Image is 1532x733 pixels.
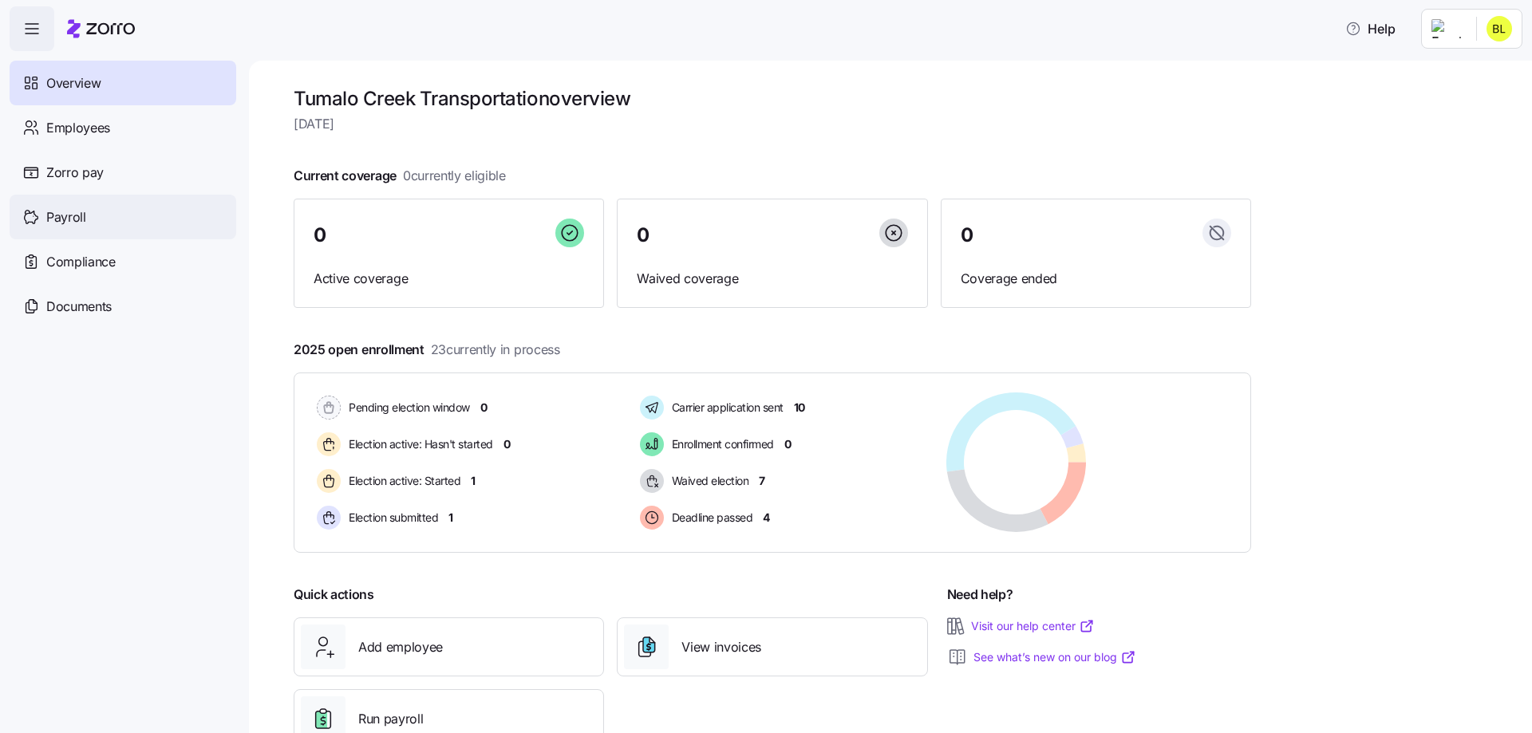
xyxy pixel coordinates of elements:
[46,252,116,272] span: Compliance
[503,436,511,452] span: 0
[314,226,326,245] span: 0
[46,207,86,227] span: Payroll
[314,269,584,289] span: Active coverage
[947,585,1013,605] span: Need help?
[10,61,236,105] a: Overview
[294,585,374,605] span: Quick actions
[358,637,443,657] span: Add employee
[480,400,488,416] span: 0
[1333,13,1408,45] button: Help
[794,400,805,416] span: 10
[971,618,1095,634] a: Visit our help center
[431,340,560,360] span: 23 currently in process
[784,436,792,452] span: 0
[759,473,765,489] span: 7
[10,150,236,195] a: Zorro pay
[667,436,774,452] span: Enrollment confirmed
[667,400,784,416] span: Carrier application sent
[448,510,453,526] span: 1
[46,163,104,183] span: Zorro pay
[46,73,101,93] span: Overview
[471,473,476,489] span: 1
[10,105,236,150] a: Employees
[344,473,460,489] span: Election active: Started
[667,473,749,489] span: Waived election
[344,510,438,526] span: Election submitted
[1431,19,1463,38] img: Employer logo
[1487,16,1512,41] img: 301f6adaca03784000fa73adabf33a6b
[294,86,1251,111] h1: Tumalo Creek Transportation overview
[403,166,506,186] span: 0 currently eligible
[961,226,973,245] span: 0
[667,510,753,526] span: Deadline passed
[294,340,560,360] span: 2025 open enrollment
[358,709,423,729] span: Run payroll
[10,284,236,329] a: Documents
[10,239,236,284] a: Compliance
[961,269,1231,289] span: Coverage ended
[637,269,907,289] span: Waived coverage
[763,510,770,526] span: 4
[344,400,470,416] span: Pending election window
[973,649,1136,665] a: See what’s new on our blog
[637,226,650,245] span: 0
[46,297,112,317] span: Documents
[294,114,1251,134] span: [DATE]
[10,195,236,239] a: Payroll
[46,118,110,138] span: Employees
[294,166,506,186] span: Current coverage
[1345,19,1396,38] span: Help
[344,436,493,452] span: Election active: Hasn't started
[681,637,761,657] span: View invoices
